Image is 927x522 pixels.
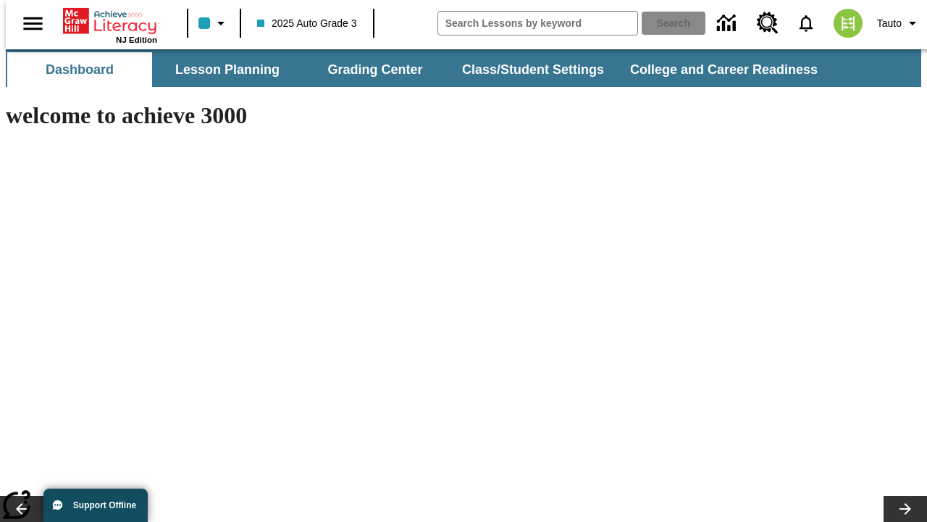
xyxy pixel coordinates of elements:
[155,52,300,87] button: Lesson Planning
[6,52,831,87] div: SubNavbar
[834,9,863,38] img: avatar image
[438,12,637,35] input: search field
[877,16,902,31] span: Tauto
[825,4,871,42] button: Select a new avatar
[73,500,136,510] span: Support Offline
[708,4,748,43] a: Data Center
[450,52,616,87] button: Class/Student Settings
[116,36,157,44] span: NJ Edition
[12,2,54,45] button: Open side menu
[871,10,927,36] button: Profile/Settings
[257,16,357,31] span: 2025 Auto Grade 3
[748,4,787,43] a: Resource Center, Will open in new tab
[618,52,829,87] button: College and Career Readiness
[193,10,235,36] button: Class color is light blue. Change class color
[63,7,157,36] a: Home
[63,5,157,44] div: Home
[7,52,152,87] button: Dashboard
[6,49,921,87] div: SubNavbar
[884,496,927,522] button: Lesson carousel, Next
[787,4,825,42] a: Notifications
[303,52,448,87] button: Grading Center
[43,489,148,522] button: Support Offline
[6,102,632,129] h1: welcome to achieve 3000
